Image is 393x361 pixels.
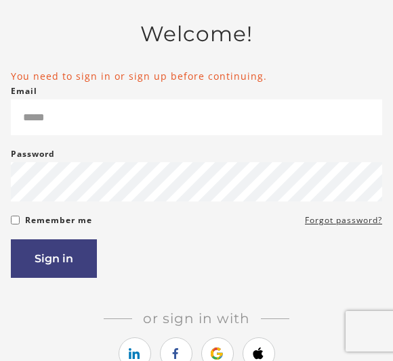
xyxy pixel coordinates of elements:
li: You need to sign in or sign up before continuing. [11,69,382,83]
span: Or sign in with [132,310,261,327]
button: Sign in [11,239,97,278]
label: Email [11,83,37,99]
label: Remember me [25,212,92,228]
a: Forgot password? [305,212,382,228]
label: Password [11,146,55,162]
h2: Welcome! [11,22,382,47]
